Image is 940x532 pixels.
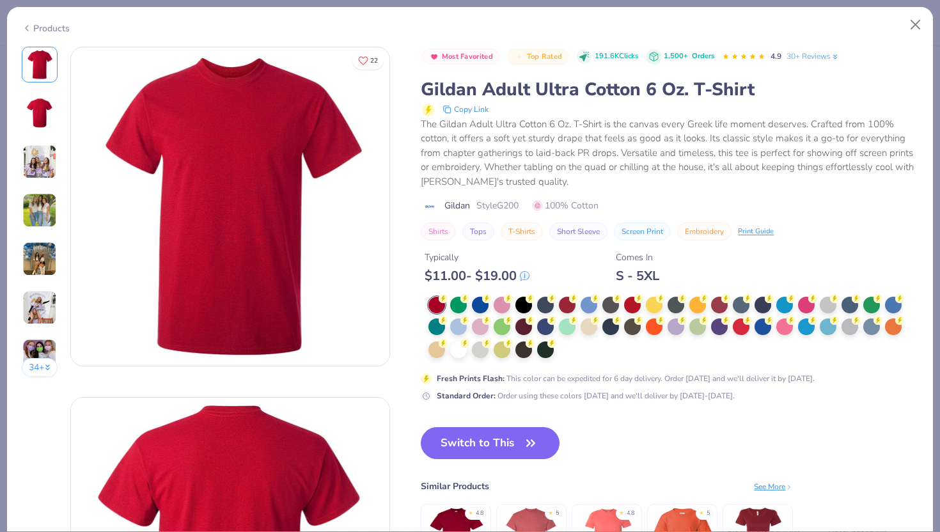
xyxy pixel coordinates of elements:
div: 5 [556,509,559,518]
img: User generated content [22,193,57,228]
button: Tops [462,223,494,240]
span: Most Favorited [442,53,493,60]
span: 4.9 [771,51,781,61]
div: 4.8 [476,509,483,518]
span: Style G200 [476,199,519,212]
div: S - 5XL [616,268,659,284]
div: This color can be expedited for 6 day delivery. Order [DATE] and we'll deliver it by [DATE]. [437,373,815,384]
img: Front [24,49,55,80]
button: Close [904,13,928,37]
button: Like [352,51,384,70]
div: Similar Products [421,480,489,493]
div: 5 [707,509,710,518]
span: 100% Cotton [533,199,599,212]
button: Badge Button [422,49,499,65]
button: Switch to This [421,427,560,459]
div: ★ [468,509,473,514]
strong: Standard Order : [437,391,496,401]
div: 1,500+ [664,51,714,62]
button: Short Sleeve [549,223,607,240]
div: 4.9 Stars [722,47,765,67]
div: Order using these colors [DATE] and we'll deliver by [DATE]-[DATE]. [437,390,735,402]
button: copy to clipboard [439,102,492,117]
button: Badge Button [507,49,568,65]
div: Typically [425,251,529,264]
img: User generated content [22,290,57,325]
img: User generated content [22,242,57,276]
div: ★ [548,509,553,514]
img: Back [24,98,55,129]
div: ★ [699,509,704,514]
button: 34+ [22,358,58,377]
div: 4.8 [627,509,634,518]
a: 30+ Reviews [787,51,840,62]
span: Orders [692,51,714,61]
button: Embroidery [677,223,732,240]
div: $ 11.00 - $ 19.00 [425,268,529,284]
span: Gildan [444,199,470,212]
img: Most Favorited sort [429,52,439,62]
img: User generated content [22,145,57,179]
span: Top Rated [527,53,563,60]
button: T-Shirts [501,223,543,240]
div: ★ [619,509,624,514]
div: Print Guide [738,226,774,237]
span: 191.6K Clicks [595,51,638,62]
img: brand logo [421,201,438,212]
span: 22 [370,58,378,64]
img: Top Rated sort [514,52,524,62]
img: Front [71,47,389,366]
img: User generated content [22,339,57,373]
div: The Gildan Adult Ultra Cotton 6 Oz. T-Shirt is the canvas every Greek life moment deserves. Craft... [421,117,918,189]
div: Comes In [616,251,659,264]
button: Shirts [421,223,456,240]
div: Gildan Adult Ultra Cotton 6 Oz. T-Shirt [421,77,918,102]
div: See More [754,481,793,492]
div: Products [22,22,70,35]
button: Screen Print [614,223,671,240]
strong: Fresh Prints Flash : [437,373,505,384]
